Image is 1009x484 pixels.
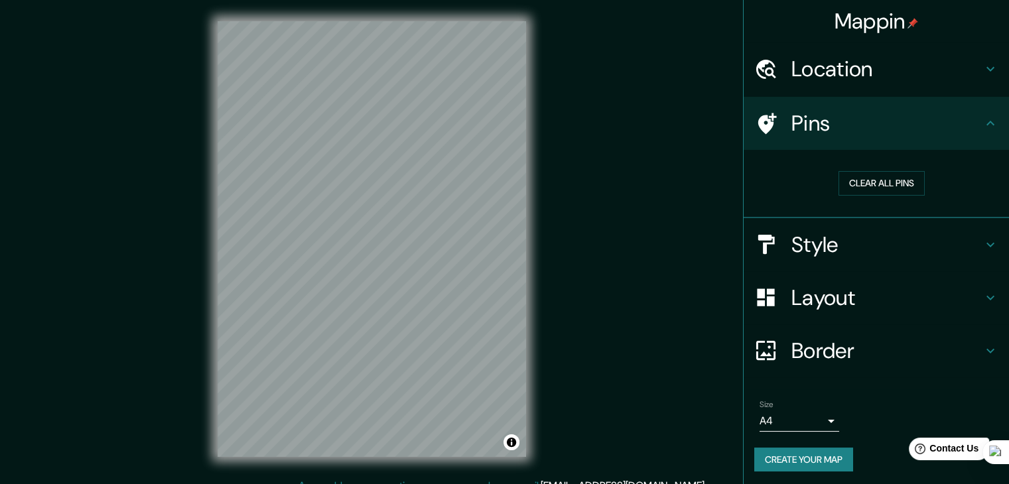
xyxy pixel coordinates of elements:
button: Clear all pins [839,171,925,196]
img: pin-icon.png [908,18,918,29]
div: A4 [760,410,839,432]
div: Pins [744,97,1009,150]
div: Style [744,218,1009,271]
div: Location [744,42,1009,95]
h4: Pins [791,110,982,137]
button: Toggle attribution [504,434,519,450]
button: Create your map [754,448,853,472]
iframe: Help widget launcher [891,432,994,469]
div: Layout [744,271,1009,324]
h4: Style [791,231,982,258]
label: Size [760,398,774,410]
h4: Location [791,56,982,82]
div: Border [744,324,1009,377]
h4: Border [791,337,982,364]
h4: Layout [791,284,982,311]
h4: Mappin [835,8,919,34]
canvas: Map [218,21,526,457]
